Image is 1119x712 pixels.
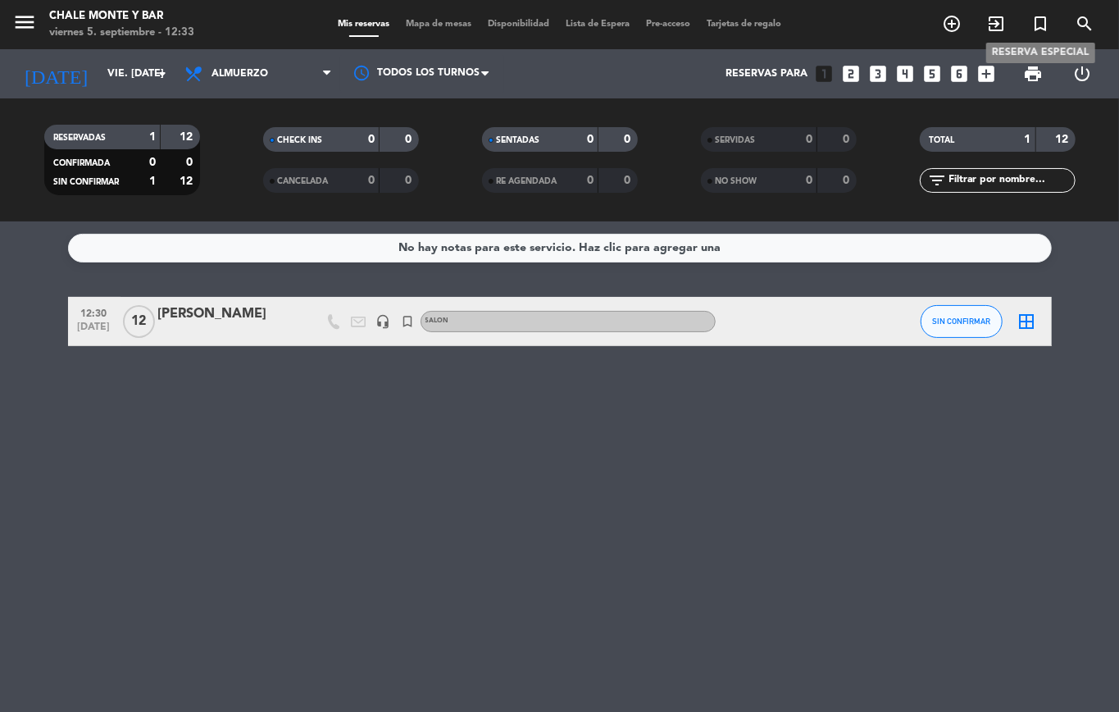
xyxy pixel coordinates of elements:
i: looks_6 [948,63,970,84]
strong: 0 [624,134,634,145]
span: RE AGENDADA [497,177,557,185]
strong: 12 [180,176,196,187]
span: Tarjetas de regalo [698,20,789,29]
div: LOG OUT [1058,49,1107,98]
input: Filtrar por nombre... [948,171,1075,189]
strong: 0 [587,175,594,186]
span: SALON [425,317,449,324]
span: Mapa de mesas [398,20,480,29]
span: CONFIRMADA [54,159,111,167]
strong: 0 [368,175,375,186]
span: SIN CONFIRMAR [54,178,120,186]
strong: 12 [1055,134,1071,145]
i: turned_in_not [1030,14,1050,34]
span: RESERVADAS [54,134,107,142]
strong: 0 [806,175,812,186]
i: looks_two [840,63,862,84]
strong: 0 [368,134,375,145]
span: Reservas para [726,68,807,80]
span: SERVIDAS [716,136,756,144]
i: menu [12,10,37,34]
span: [DATE] [74,322,115,340]
button: SIN CONFIRMAR [921,305,1003,338]
span: 12 [123,305,155,338]
span: 12:30 [74,303,115,322]
i: looks_4 [894,63,916,84]
i: looks_one [813,63,835,84]
span: CANCELADA [278,177,329,185]
strong: 0 [843,134,853,145]
i: add_box [976,63,997,84]
span: CHECK INS [278,136,323,144]
strong: 0 [186,157,196,168]
div: Chale Monte y Bar [49,8,194,25]
i: turned_in_not [401,314,416,329]
span: Lista de Espera [557,20,638,29]
strong: 12 [180,131,196,143]
i: looks_5 [921,63,943,84]
strong: 0 [149,157,156,168]
span: SENTADAS [497,136,540,144]
i: arrow_drop_down [152,64,172,84]
strong: 1 [149,131,156,143]
i: exit_to_app [986,14,1006,34]
span: Mis reservas [330,20,398,29]
strong: 0 [806,134,812,145]
i: headset_mic [376,314,391,329]
i: border_all [1017,312,1037,331]
span: SIN CONFIRMAR [932,317,990,326]
div: viernes 5. septiembre - 12:33 [49,25,194,41]
i: [DATE] [12,56,99,92]
div: Reserva especial [986,43,1095,63]
div: [PERSON_NAME] [158,304,298,325]
span: NO SHOW [716,177,757,185]
i: power_settings_new [1072,64,1092,84]
strong: 1 [149,176,156,187]
i: add_circle_outline [942,14,962,34]
i: looks_3 [867,63,889,84]
i: search [1075,14,1094,34]
span: print [1023,64,1043,84]
i: filter_list [928,171,948,190]
strong: 0 [624,175,634,186]
strong: 0 [843,175,853,186]
span: TOTAL [930,136,955,144]
span: Disponibilidad [480,20,557,29]
button: menu [12,10,37,40]
strong: 1 [1025,134,1031,145]
span: Almuerzo [212,68,268,80]
strong: 0 [405,175,415,186]
strong: 0 [405,134,415,145]
span: Pre-acceso [638,20,698,29]
strong: 0 [587,134,594,145]
div: No hay notas para este servicio. Haz clic para agregar una [398,239,721,258]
